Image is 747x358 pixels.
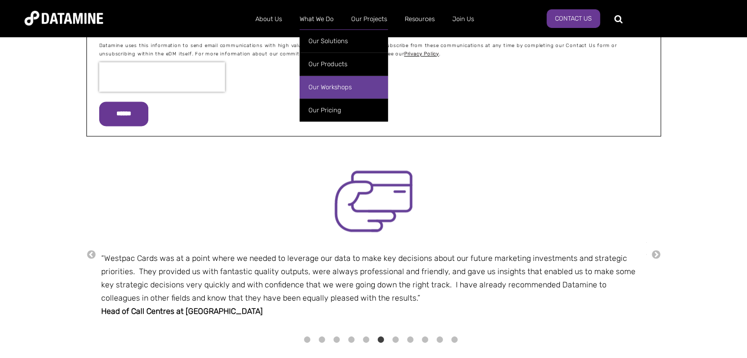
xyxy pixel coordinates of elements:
[291,6,342,32] a: What We Do
[361,335,371,345] button: 5
[25,11,103,26] img: Datamine
[332,335,342,345] button: 3
[443,6,483,32] a: Join Us
[420,335,430,345] button: 9
[326,164,421,238] img: Credit card t2
[300,99,388,122] a: Our Pricing
[406,335,415,345] button: 8
[376,335,386,345] button: 6
[86,250,96,260] button: ←
[300,29,388,52] a: Our Solutions
[99,42,648,58] p: Datamine uses this information to send email communications with high value, relevant content. Yo...
[300,76,388,99] a: Our Workshops
[317,335,327,345] button: 2
[450,335,460,345] button: 11
[391,335,401,345] button: 7
[303,335,312,345] button: 1
[347,335,357,345] button: 4
[300,52,388,76] a: Our Products
[342,6,396,32] a: Our Projects
[101,252,646,305] div: “Westpac Cards was at a point where we needed to leverage our data to make key decisions about ou...
[396,6,443,32] a: Resources
[404,51,439,57] a: Privacy Policy
[247,6,291,32] a: About Us
[651,250,661,260] button: →
[101,307,263,316] strong: Head of Call Centres at [GEOGRAPHIC_DATA]
[547,9,600,28] a: Contact Us
[435,335,445,345] button: 10
[99,62,225,92] iframe: reCAPTCHA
